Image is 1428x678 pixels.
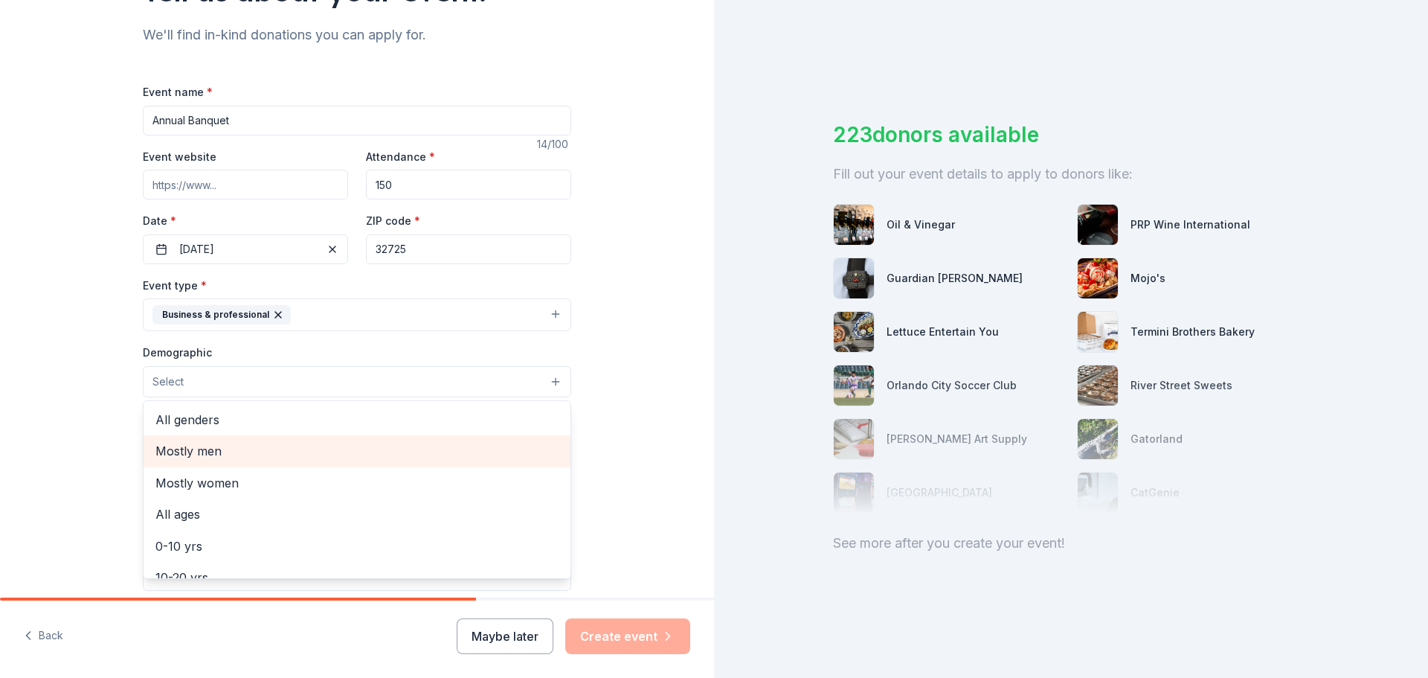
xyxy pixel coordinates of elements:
[152,373,184,391] span: Select
[155,568,559,587] span: 10-20 yrs
[155,473,559,493] span: Mostly women
[143,400,571,579] div: Select
[155,441,559,461] span: Mostly men
[143,366,571,397] button: Select
[155,537,559,556] span: 0-10 yrs
[155,410,559,429] span: All genders
[155,505,559,524] span: All ages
